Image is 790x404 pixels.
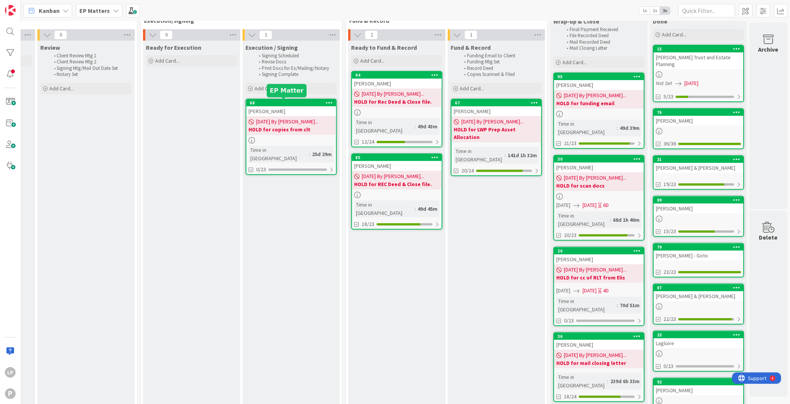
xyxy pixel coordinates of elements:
[583,201,597,209] span: [DATE]
[654,244,743,260] div: 79[PERSON_NAME] - Goto
[460,71,541,77] li: Copies Scanned & Filed
[246,106,336,116] div: [PERSON_NAME]
[554,333,644,340] div: 36
[49,71,130,77] li: Notary Set
[657,245,743,250] div: 79
[553,155,644,241] a: 30[PERSON_NAME][DATE] By [PERSON_NAME]...HOLD for scan docs[DATE][DATE]6DTime in [GEOGRAPHIC_DATA...
[654,52,743,69] div: [PERSON_NAME] Trust and Estate Planning
[603,201,609,209] div: 6D
[553,17,599,25] span: Wrap-up & Close
[663,362,673,370] span: 0/23
[461,118,524,126] span: [DATE] By [PERSON_NAME]...
[354,98,439,106] b: HOLD for Rec Deed & Close file.
[365,30,378,39] span: 2
[556,373,607,390] div: Time in [GEOGRAPHIC_DATA]
[653,17,667,25] span: Done
[352,161,442,171] div: [PERSON_NAME]
[654,331,743,348] div: 23Lagloire
[259,30,272,39] span: 1
[653,331,744,372] a: 23Lagloire0/23
[603,287,609,295] div: 4D
[256,166,266,174] span: 0/23
[583,287,597,295] span: [DATE]
[362,138,374,146] span: 12/24
[554,248,644,264] div: 26[PERSON_NAME]
[246,99,336,116] div: 68[PERSON_NAME]
[352,154,442,171] div: 85[PERSON_NAME]
[79,7,110,14] b: EP Matters
[660,7,670,14] span: 3x
[270,87,304,94] h5: EP Matter
[310,150,334,158] div: 25d 29m
[250,100,336,106] div: 68
[362,220,374,228] span: 18/23
[5,5,16,16] img: Visit kanbanzone.com
[650,7,660,14] span: 2x
[460,59,541,65] li: Funding Mtg Set
[249,126,334,133] b: HOLD for copies from clt
[562,59,587,66] span: Add Card...
[618,301,641,309] div: 70d 51m
[557,248,644,254] div: 26
[416,205,439,213] div: 49d 45m
[160,30,173,39] span: 0
[654,156,743,163] div: 31
[255,85,279,92] span: Add Card...
[617,301,618,309] span: :
[553,247,644,326] a: 26[PERSON_NAME][DATE] By [PERSON_NAME]...HOLD for cc of RLT from Elis[DATE][DATE]4DTime in [GEOGR...
[460,53,541,59] li: Funding Email to Client
[663,315,676,323] span: 22/23
[40,3,41,9] div: 4
[554,254,644,264] div: [PERSON_NAME]
[351,153,442,230] a: 85[PERSON_NAME][DATE] By [PERSON_NAME]...HOLD for REC Deed & Close file.Time in [GEOGRAPHIC_DATA]...
[562,45,643,51] li: Mail Closing Letter
[657,157,743,162] div: 31
[663,140,676,148] span: 36/36
[455,100,541,106] div: 67
[553,73,644,149] a: 95[PERSON_NAME][DATE] By [PERSON_NAME]...HOLD for funding emailTime in [GEOGRAPHIC_DATA]:49d 39m2...
[255,71,336,77] li: Signing Complete
[564,92,626,99] span: [DATE] By [PERSON_NAME]...
[562,27,643,33] li: Final Payment Received
[54,30,67,39] span: 0
[654,284,743,291] div: 87
[758,45,779,54] div: Archive
[556,359,641,367] b: HOLD for mail closing letter
[656,80,672,87] i: Not Set
[654,197,743,204] div: 89
[663,268,676,276] span: 23/23
[554,333,644,350] div: 36[PERSON_NAME]
[362,172,424,180] span: [DATE] By [PERSON_NAME]...
[249,146,309,163] div: Time in [GEOGRAPHIC_DATA]
[556,182,641,189] b: HOLD for scan docs
[416,122,439,131] div: 49d 43m
[657,332,743,338] div: 23
[554,80,644,90] div: [PERSON_NAME]
[451,99,542,176] a: 67[PERSON_NAME][DATE] By [PERSON_NAME]...HOLD for LWP Prep Asset AllocationTime in [GEOGRAPHIC_DA...
[653,108,744,149] a: 76[PERSON_NAME]36/36
[360,57,385,64] span: Add Card...
[654,291,743,301] div: [PERSON_NAME] & [PERSON_NAME]
[16,1,35,10] span: Support
[556,274,641,281] b: HOLD for cc of RLT from Elis
[554,73,644,80] div: 95
[355,155,442,160] div: 85
[663,93,673,101] span: 5/23
[451,44,491,51] span: Fund & Record
[654,197,743,213] div: 89[PERSON_NAME]
[49,53,130,59] li: Client Review Mtg 1
[354,118,415,135] div: Time in [GEOGRAPHIC_DATA]
[554,163,644,172] div: [PERSON_NAME]
[654,338,743,348] div: Lagloire
[415,205,416,213] span: :
[684,79,698,87] span: [DATE]
[554,156,644,172] div: 30[PERSON_NAME]
[611,216,641,224] div: 68d 1h 40m
[146,44,201,51] span: Ready for Execution
[610,216,611,224] span: :
[564,139,576,147] span: 21/23
[354,180,439,188] b: HOLD for REC Deed & Close file.
[255,59,336,65] li: Revise Docs
[553,332,644,402] a: 36[PERSON_NAME][DATE] By [PERSON_NAME]...HOLD for mail closing letterTime in [GEOGRAPHIC_DATA]:23...
[657,46,743,52] div: 15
